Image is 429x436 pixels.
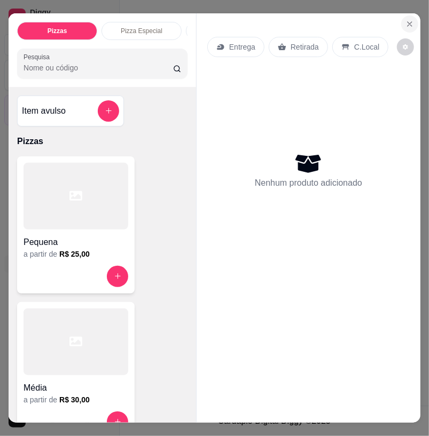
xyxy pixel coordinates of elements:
[291,42,319,52] p: Retirada
[401,15,418,33] button: Close
[255,177,362,189] p: Nenhum produto adicionado
[229,42,255,52] p: Entrega
[24,249,128,259] div: a partir de
[48,27,67,35] p: Pizzas
[24,62,173,73] input: Pesquisa
[17,135,188,148] p: Pizzas
[59,249,90,259] h6: R$ 25,00
[24,394,128,405] div: a partir de
[354,42,379,52] p: C.Local
[22,105,66,117] h4: Item avulso
[98,100,119,122] button: add-separate-item
[397,38,414,56] button: decrease-product-quantity
[107,266,128,287] button: increase-product-quantity
[24,52,53,61] label: Pesquisa
[121,27,162,35] p: Pizza Especial
[24,382,128,394] h4: Média
[107,411,128,433] button: increase-product-quantity
[59,394,90,405] h6: R$ 30,00
[24,236,128,249] h4: Pequena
